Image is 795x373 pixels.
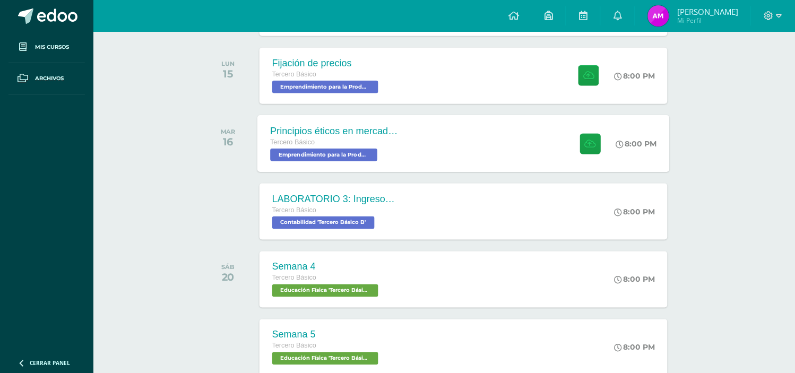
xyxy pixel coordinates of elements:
[221,67,235,80] div: 15
[8,63,85,94] a: Archivos
[272,81,378,93] span: Emprendimiento para la Productividad 'Tercero Básico B'
[614,343,655,352] div: 8:00 PM
[221,264,235,271] div: SÁB
[272,262,381,273] div: Semana 4
[616,139,657,149] div: 8:00 PM
[272,58,381,69] div: Fijación de precios
[8,32,85,63] a: Mis cursos
[272,194,400,205] div: LABORATORIO 3: Ingresos y deducciones laborales.
[677,6,738,17] span: [PERSON_NAME]
[272,216,375,229] span: Contabilidad 'Tercero Básico B'
[270,126,399,137] div: Principios éticos en mercadotecnia y publicidad
[614,71,655,81] div: 8:00 PM
[270,138,315,146] span: Tercero Básico
[272,274,316,282] span: Tercero Básico
[272,284,378,297] span: Educación Física 'Tercero Básico B'
[648,5,669,27] img: 2098b6123ea5d2ab9f9b45d09ea414fd.png
[272,206,316,214] span: Tercero Básico
[614,207,655,216] div: 8:00 PM
[272,329,381,341] div: Semana 5
[35,43,69,51] span: Mis cursos
[272,352,378,365] span: Educación Física 'Tercero Básico B'
[221,135,236,148] div: 16
[677,16,738,25] span: Mi Perfil
[270,149,377,161] span: Emprendimiento para la Productividad 'Tercero Básico B'
[221,271,235,284] div: 20
[221,60,235,67] div: LUN
[30,359,70,367] span: Cerrar panel
[35,74,64,83] span: Archivos
[272,71,316,78] span: Tercero Básico
[272,342,316,350] span: Tercero Básico
[221,128,236,135] div: MAR
[614,275,655,284] div: 8:00 PM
